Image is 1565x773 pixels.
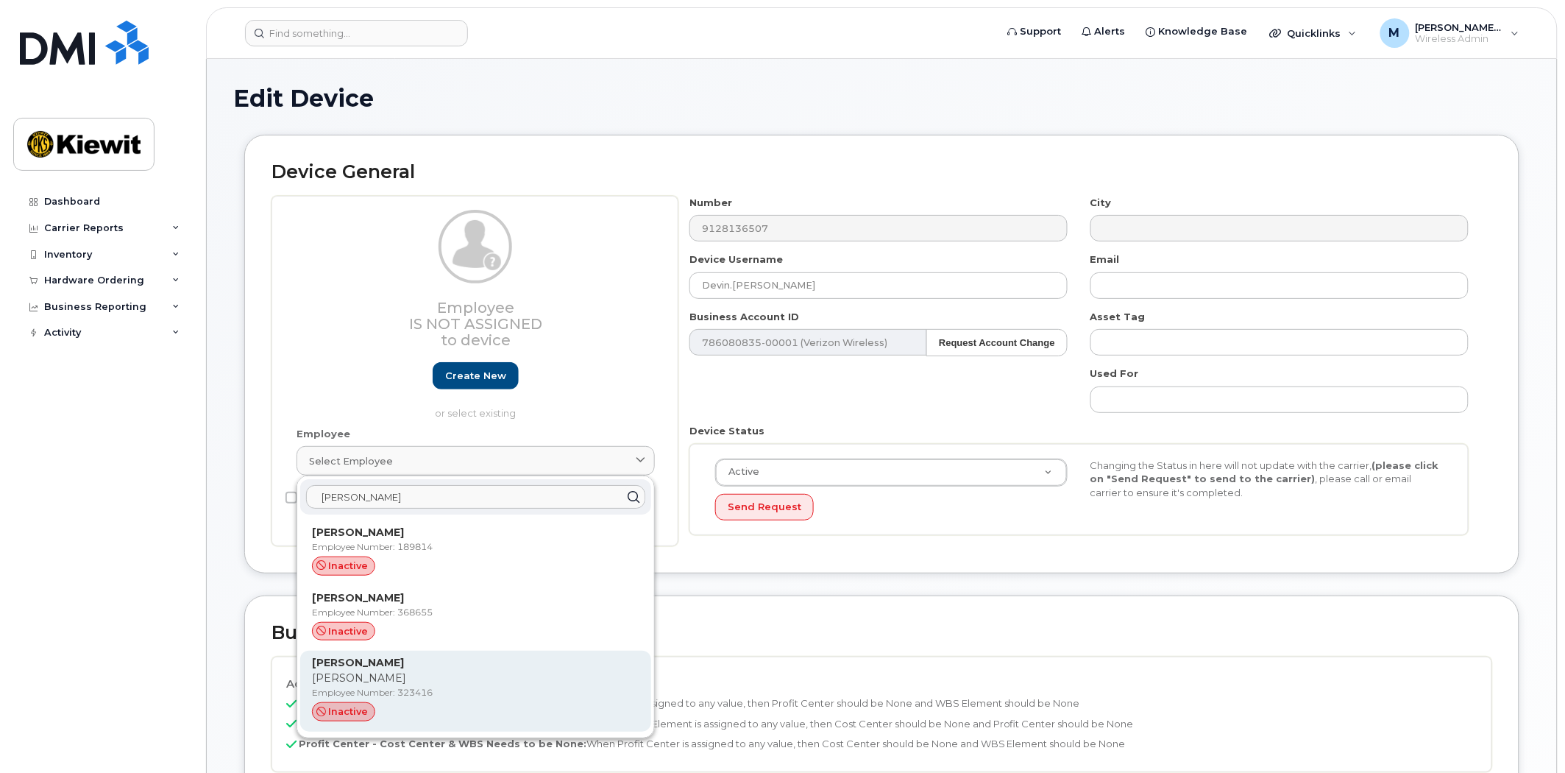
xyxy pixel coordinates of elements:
[297,427,350,441] label: Employee
[285,492,297,504] input: Non-employee owned device
[689,424,764,438] label: Device Status
[312,526,404,539] strong: [PERSON_NAME]
[272,623,1492,643] h2: Business Unit
[689,253,783,267] label: Device Username
[716,459,1067,486] a: Active
[297,446,655,476] a: Select employee
[297,300,655,348] h3: Employee
[300,586,651,652] div: [PERSON_NAME]Employee Number: 368655inactive
[1079,459,1453,500] div: Changing the Status in here will not update with the carrier, , please call or email carrier to e...
[286,737,1477,751] p: When Profit Center is assigned to any value, then Cost Center should be None and WBS Element shou...
[1090,310,1146,324] label: Asset Tag
[306,485,645,509] input: Enter name, email, or employee number
[299,738,586,749] b: Profit Center - Cost Center & WBS Needs to be None:
[441,331,511,349] span: to device
[300,651,651,732] div: [PERSON_NAME][PERSON_NAME]Employee Number: 323416inactive
[312,686,639,699] p: Employee Number: 323416
[300,520,651,586] div: [PERSON_NAME] Employee Number: 189814inactive
[939,337,1055,348] strong: Request Account Change
[233,85,1530,111] h1: Edit Device
[689,310,799,324] label: Business Account ID
[286,696,1477,710] p: When Cost Center is assigned to any value, then Profit Center should be None and WBS Element shou...
[286,678,1477,691] h4: Accounting Categories Rules
[1501,709,1554,762] iframe: Messenger Launcher
[312,606,639,619] p: Employee Number: 368655
[329,705,369,719] span: inactive
[312,591,404,604] strong: [PERSON_NAME]
[312,671,639,686] p: [PERSON_NAME]
[720,465,759,479] span: Active
[409,315,542,333] span: Is not assigned
[926,329,1068,356] button: Request Account Change
[715,494,814,521] button: Send Request
[1090,367,1139,381] label: Used For
[285,489,448,506] label: Non-employee owned device
[272,162,1492,183] h2: Device General
[312,540,639,554] p: Employee Number: 189814
[329,559,369,573] span: inactive
[309,454,393,468] span: Select employee
[1090,196,1112,210] label: City
[286,717,1477,731] p: When WBS Element is assigned to any value, then Cost Center should be None and Profit Center shou...
[1090,253,1120,267] label: Email
[689,196,732,210] label: Number
[433,362,519,389] a: Create new
[329,624,369,638] span: inactive
[297,406,655,420] p: or select existing
[312,656,404,669] strong: [PERSON_NAME]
